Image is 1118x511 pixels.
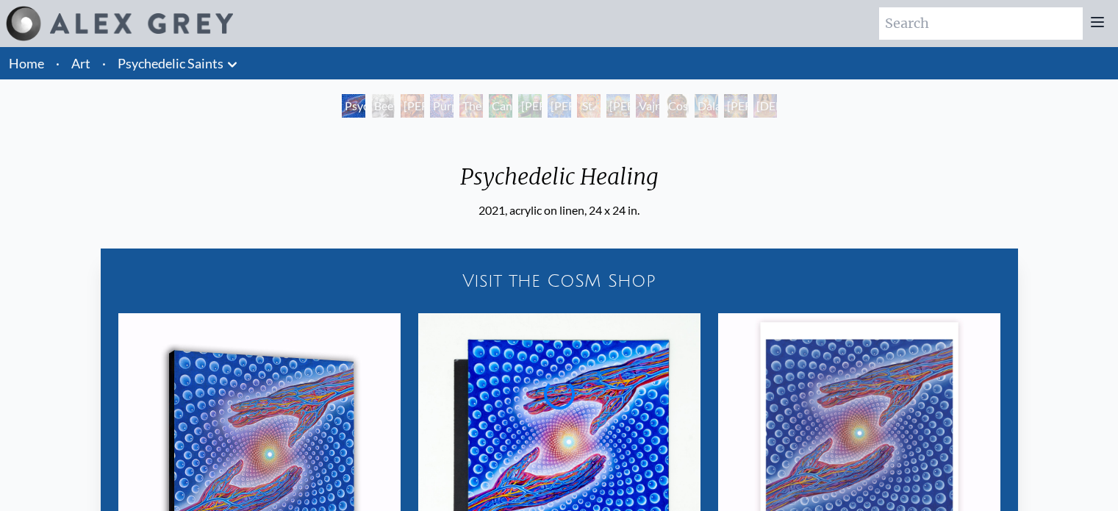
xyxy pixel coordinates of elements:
[342,94,365,118] div: Psychedelic Healing
[9,55,44,71] a: Home
[636,94,659,118] div: Vajra Guru
[695,94,718,118] div: Dalai Lama
[71,53,90,74] a: Art
[401,94,424,118] div: [PERSON_NAME] M.D., Cartographer of Consciousness
[118,53,223,74] a: Psychedelic Saints
[879,7,1083,40] input: Search
[518,94,542,118] div: [PERSON_NAME][US_STATE] - Hemp Farmer
[110,257,1009,304] a: Visit the CoSM Shop
[96,47,112,79] li: ·
[448,201,670,219] div: 2021, acrylic on linen, 24 x 24 in.
[665,94,689,118] div: Cosmic [DEMOGRAPHIC_DATA]
[459,94,483,118] div: The Shulgins and their Alchemical Angels
[606,94,630,118] div: [PERSON_NAME]
[548,94,571,118] div: [PERSON_NAME] & the New Eleusis
[724,94,748,118] div: [PERSON_NAME]
[577,94,601,118] div: St. [PERSON_NAME] & The LSD Revelation Revolution
[430,94,454,118] div: Purple [DEMOGRAPHIC_DATA]
[489,94,512,118] div: Cannabacchus
[753,94,777,118] div: [DEMOGRAPHIC_DATA]
[448,163,670,201] div: Psychedelic Healing
[371,94,395,118] div: Beethoven
[50,47,65,79] li: ·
